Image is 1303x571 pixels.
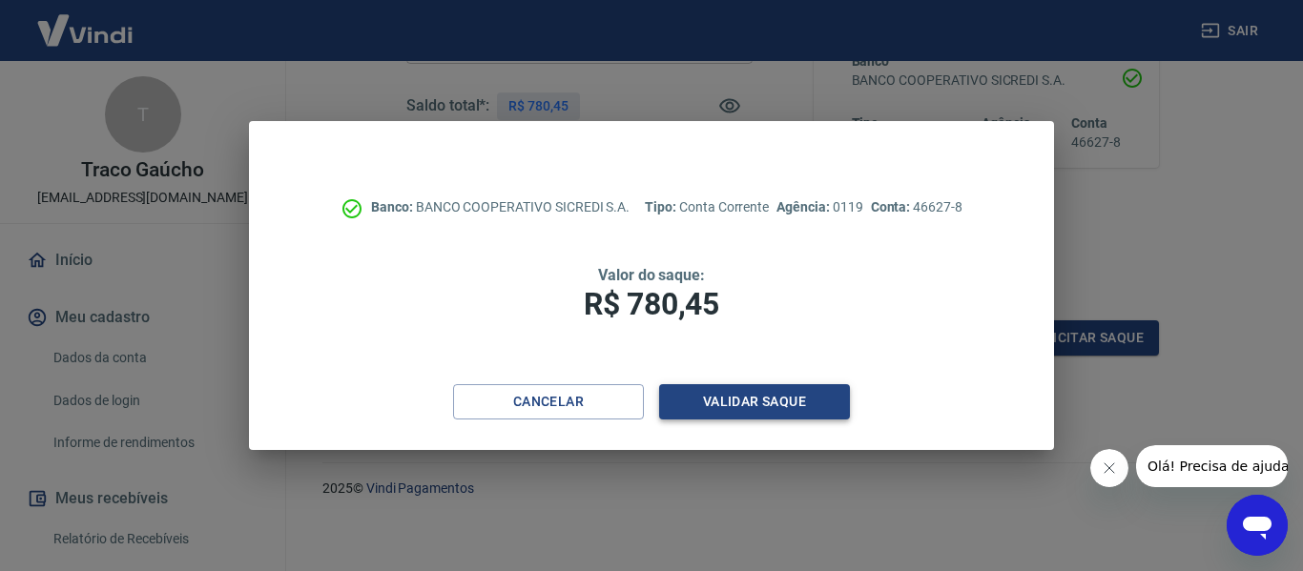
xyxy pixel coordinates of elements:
[1136,445,1288,487] iframe: Mensagem da empresa
[598,266,705,284] span: Valor do saque:
[1090,449,1128,487] iframe: Fechar mensagem
[776,197,862,217] p: 0119
[645,197,769,217] p: Conta Corrente
[584,286,719,322] span: R$ 780,45
[871,197,962,217] p: 46627-8
[659,384,850,419] button: Validar saque
[1227,495,1288,556] iframe: Botão para abrir a janela de mensagens
[11,13,160,29] span: Olá! Precisa de ajuda?
[453,384,644,419] button: Cancelar
[871,199,914,214] span: Conta:
[371,197,630,217] p: BANCO COOPERATIVO SICREDI S.A.
[776,199,833,214] span: Agência:
[645,199,679,214] span: Tipo:
[371,199,416,214] span: Banco:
